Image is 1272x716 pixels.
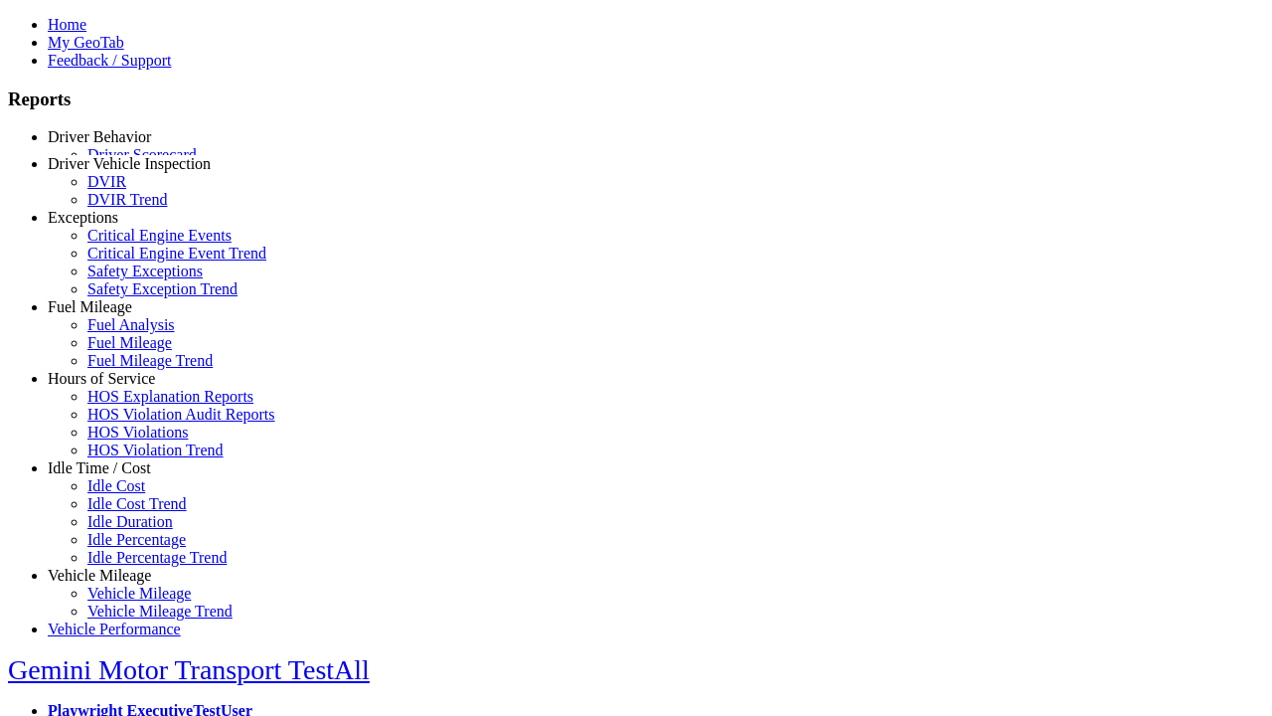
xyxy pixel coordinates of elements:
[87,316,175,333] a: Fuel Analysis
[48,209,118,226] a: Exceptions
[48,298,132,315] a: Fuel Mileage
[87,585,191,602] a: Vehicle Mileage
[48,621,181,637] a: Vehicle Performance
[48,34,124,51] a: My GeoTab
[8,89,1264,110] h3: Reports
[87,173,126,190] a: DVIR
[87,531,186,548] a: Idle Percentage
[87,245,266,262] a: Critical Engine Event Trend
[48,459,151,476] a: Idle Time / Cost
[87,227,232,244] a: Critical Engine Events
[87,334,172,351] a: Fuel Mileage
[87,477,145,494] a: Idle Cost
[87,352,213,369] a: Fuel Mileage Trend
[48,128,151,145] a: Driver Behavior
[8,654,370,685] a: Gemini Motor Transport TestAll
[48,155,211,172] a: Driver Vehicle Inspection
[87,603,233,620] a: Vehicle Mileage Trend
[87,495,187,512] a: Idle Cost Trend
[87,191,167,208] a: DVIR Trend
[87,442,224,458] a: HOS Violation Trend
[87,388,253,405] a: HOS Explanation Reports
[87,146,197,163] a: Driver Scorecard
[48,370,155,387] a: Hours of Service
[87,280,238,297] a: Safety Exception Trend
[87,513,173,530] a: Idle Duration
[87,424,188,441] a: HOS Violations
[87,263,203,279] a: Safety Exceptions
[48,52,171,69] a: Feedback / Support
[87,406,275,423] a: HOS Violation Audit Reports
[48,16,86,33] a: Home
[48,567,151,584] a: Vehicle Mileage
[87,549,227,566] a: Idle Percentage Trend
